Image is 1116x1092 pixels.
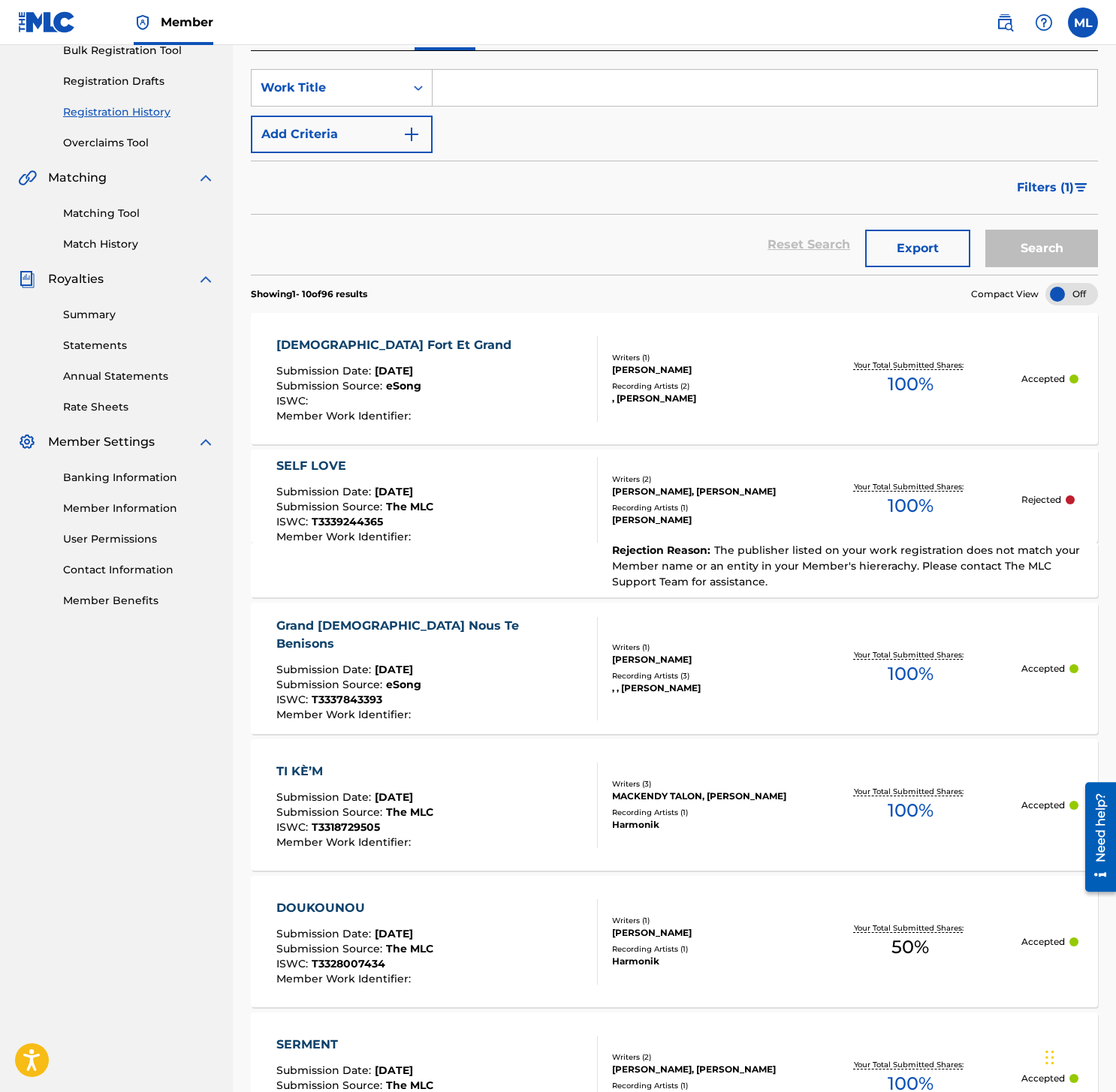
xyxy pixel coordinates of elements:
span: ISWC : [276,957,312,970]
a: Contact Information [63,562,215,578]
span: Member Settings [48,433,155,451]
span: Submission Source : [276,805,386,819]
div: Help [1029,8,1059,38]
span: The MLC [386,1078,433,1092]
span: Matching [48,169,107,187]
span: ISWC : [276,515,312,528]
img: Matching [18,169,37,187]
img: expand [197,169,215,187]
span: 100 % [888,371,934,398]
a: Registration Drafts [63,74,215,89]
span: Submission Date : [276,364,375,378]
div: [PERSON_NAME] [612,513,799,527]
p: Your Total Submitted Shares: [854,359,967,371]
div: [PERSON_NAME], [PERSON_NAME] [612,485,799,498]
div: Recording Artists ( 1 ) [612,807,799,818]
span: T3318729505 [312,820,380,834]
form: Search Form [251,69,1098,275]
span: [DATE] [375,790,413,804]
div: Writers ( 1 ) [612,642,799,653]
div: , , [PERSON_NAME] [612,681,799,695]
img: Member Settings [18,433,36,451]
span: Submission Date : [276,1063,375,1077]
img: expand [197,433,215,451]
span: Royalties [48,270,104,288]
span: [DATE] [375,927,413,940]
div: Recording Artists ( 1 ) [612,1080,799,1091]
span: Submission Source : [276,379,386,393]
span: ISWC : [276,820,312,834]
span: Member [161,14,213,31]
iframe: Chat Widget [1041,1020,1116,1092]
a: Public Search [990,8,1020,38]
img: filter [1075,183,1087,192]
div: Recording Artists ( 1 ) [612,502,799,513]
a: User Permissions [63,531,215,547]
div: Writers ( 1 ) [612,915,799,926]
div: [PERSON_NAME] [612,926,799,940]
a: Statements [63,338,215,353]
a: Member Information [63,501,215,516]
span: 100 % [888,492,934,519]
span: [DATE] [375,364,413,378]
button: Export [865,230,970,267]
iframe: Resource Center [1074,777,1116,898]
div: [PERSON_NAME], [PERSON_NAME] [612,1063,799,1076]
span: T3337843393 [312,693,382,706]
span: eSong [386,678,421,691]
div: Work Title [261,79,396,97]
div: MACKENDY TALON, [PERSON_NAME] [612,790,799,803]
span: Submission Source : [276,678,386,691]
div: Harmonik [612,818,799,832]
a: DOUKOUNOUSubmission Date:[DATE]Submission Source:The MLCISWC:T3328007434Member Work Identifier:Wr... [251,876,1098,1007]
div: DOUKOUNOU [276,899,433,917]
div: SELF LOVE [276,457,433,475]
span: The MLC [386,805,433,819]
div: TI KÈ’M [276,763,433,781]
div: Grand [DEMOGRAPHIC_DATA] Nous Te Benisons [276,617,586,653]
span: Filters ( 1 ) [1017,179,1074,197]
div: Writers ( 3 ) [612,778,799,790]
span: [DATE] [375,663,413,676]
div: [PERSON_NAME] [612,653,799,666]
button: Add Criteria [251,116,433,153]
span: The publisher listed on your work registration does not match your Member name or an entity in yo... [612,543,1080,588]
div: Recording Artists ( 1 ) [612,943,799,955]
div: Recording Artists ( 3 ) [612,670,799,681]
span: 50 % [891,934,929,961]
span: Rejection Reason : [612,543,714,557]
span: The MLC [386,942,433,955]
span: Submission Date : [276,663,375,676]
span: T3328007434 [312,957,385,970]
span: Submission Date : [276,927,375,940]
div: Drag [1045,1035,1054,1080]
p: Your Total Submitted Shares: [854,1059,967,1070]
img: Top Rightsholder [134,14,152,32]
p: Your Total Submitted Shares: [854,481,967,492]
p: Accepted [1021,372,1065,386]
div: , [PERSON_NAME] [612,392,799,405]
span: 100 % [888,660,934,687]
span: ISWC : [276,394,312,408]
a: Matching Tool [63,206,215,221]
img: MLC Logo [18,11,76,33]
span: Member Work Identifier : [276,530,415,543]
a: Overclaims Tool [63,135,215,151]
p: Your Total Submitted Shares: [854,922,967,934]
span: Submission Source : [276,500,386,513]
img: search [996,14,1014,32]
span: Compact View [971,287,1039,301]
span: Member Work Identifier : [276,972,415,985]
span: Member Work Identifier : [276,835,415,849]
img: 9d2ae6d4665cec9f34b9.svg [403,125,421,143]
p: Accepted [1021,935,1065,949]
div: User Menu [1068,8,1098,38]
span: Submission Date : [276,485,375,498]
div: [PERSON_NAME] [612,363,799,377]
div: Harmonik [612,955,799,968]
p: Accepted [1021,662,1065,675]
a: TI KÈ’MSubmission Date:[DATE]Submission Source:The MLCISWC:T3318729505Member Work Identifier:Writ... [251,739,1098,871]
span: The MLC [386,500,433,513]
div: [DEMOGRAPHIC_DATA] Fort Et Grand [276,336,519,354]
